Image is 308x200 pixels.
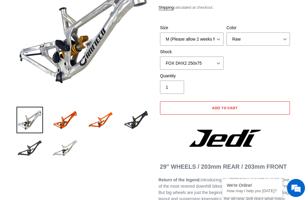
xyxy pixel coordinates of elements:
[227,183,278,188] div: We're Online!
[160,49,223,55] label: Shock
[88,107,114,133] img: Load image into Gallery viewer, JEDI 29 - Frameset
[52,107,79,133] img: Load image into Gallery viewer, JEDI 29 - Frameset
[160,101,290,115] button: Add to cart
[159,177,201,182] b: Return of the legend.
[159,5,174,10] a: Shipping
[159,5,291,11] div: calculated at checkout.
[52,135,79,162] img: Load image into Gallery viewer, JEDI 29 - Frameset
[17,107,43,133] img: Load image into Gallery viewer, JEDI 29 - Frameset
[227,189,278,193] p: How may I help you today?
[226,25,290,31] label: Color
[160,163,287,170] span: 29" WHEELS / 203mm REAR / 203mm FRONT
[212,106,238,110] span: Add to cart
[160,25,223,31] label: Size
[17,135,43,162] img: Load image into Gallery viewer, JEDI 29 - Frameset
[160,73,223,79] label: Quantity
[123,107,149,133] img: Load image into Gallery viewer, JEDI 29 - Frameset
